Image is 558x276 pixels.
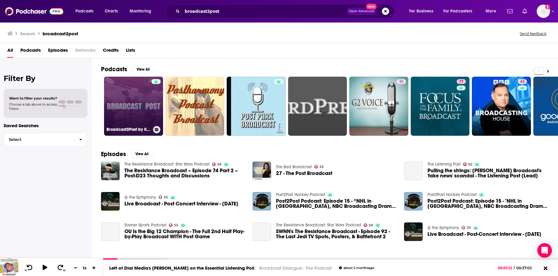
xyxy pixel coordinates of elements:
img: Post2Post Podcast: Episode 15 - "NHL in China, NBC Broadcasting Drama & Shaw Satellite NHL Problems" [404,192,423,211]
button: View All [132,66,154,73]
span: 35 [467,226,471,229]
a: All [7,45,13,58]
a: 27 - The Post Broadcast [276,171,332,176]
img: Podchaser - Follow, Share and Rate Podcasts [5,5,63,17]
span: Podcasts [75,7,93,16]
img: 27 - The Post Broadcast [253,162,271,180]
a: 55 [169,223,179,227]
a: Live Broadcast - Post-Concert Interview - 3/7/25 [427,232,541,237]
a: 35 [462,226,471,229]
span: Live Broadcast - Post-Concert Interview - [DATE] [427,232,541,237]
span: 30 [63,269,65,272]
button: open menu [71,6,101,16]
button: 30 [55,264,67,272]
h3: broadcast2post [43,31,78,37]
a: Broadcast Dialogue - The Podcast [259,265,332,271]
a: OU Is the Big 12 Champion - The Full 2nd Half Play-by-Play Broadcast WITH Post Game [124,229,245,239]
a: Post2Post Podcast: Episode 15 - “NHL in China, NBC Broadcasting Drama & Shaw Satellite NHL Problems” [276,198,397,209]
div: Open Intercom Messenger [537,243,552,258]
span: For Business [409,7,433,16]
span: Select [4,138,74,141]
a: Post2Post Hockey Podcast [276,192,325,197]
a: OU Is the Big 12 Champion - The Full 2nd Half Play-by-Play Broadcast WITH Post Game [101,222,120,241]
a: Episodes [48,45,68,58]
button: Select [4,133,87,146]
span: 00:01:12 [498,266,514,270]
img: Live Broadcast - Post Concert Interview - 9/26/25 [101,192,120,211]
span: 77 [459,79,463,85]
button: Send feedback [518,31,548,36]
span: 59 [217,163,221,166]
span: Want to filter your results? [9,96,57,100]
h2: Episodes [101,150,126,158]
span: Monitoring [130,7,151,16]
a: 77 [457,79,466,84]
h2: Filter By [4,74,87,83]
span: Pulling the strings: [PERSON_NAME] Broadcast's 'fake news' scandal - The Listening Post (Lead) [427,168,548,178]
a: 59 [364,223,373,227]
a: 35 [349,77,408,136]
span: SWNN's The Resistance Broadcast - Episode 92 - The Last Jedi TV Spots, Posters, & Battlefront 2 [276,229,397,239]
button: open menu [405,6,441,16]
a: Show notifications dropdown [520,6,529,16]
img: Live Broadcast - Post-Concert Interview - 3/7/25 [404,222,423,241]
a: Sooner Sports Podcast [124,222,166,228]
span: New [366,4,377,9]
a: EpisodesView All [101,150,153,158]
div: 1 x [80,265,90,270]
h2: Podcasts [101,65,127,73]
a: The Resistance Broadcast – Episode 74 Part 2 – Post-D23 Thoughts and Discussions [124,168,245,178]
a: 62 [472,77,531,136]
a: 35 [159,195,168,199]
span: Live Broadcast - Post Concert Interview - [DATE] [124,201,238,206]
a: 55 [314,165,324,169]
a: Podcasts [20,45,41,58]
a: The Resistance Broadcast: Star Wars Podcast [276,222,361,228]
img: Post2Post Podcast: Episode 15 - “NHL in China, NBC Broadcasting Drama & Shaw Satellite NHL Problems” [253,192,271,211]
button: open menu [481,6,504,16]
span: 55 [174,224,178,227]
a: The Bad Broadcast [276,164,312,169]
span: 55 [319,166,324,168]
span: 00:37:02 [515,266,538,270]
span: Choose a tab above to access filters. [9,102,57,111]
span: Logged in as billthrelkeld [537,5,550,18]
span: 62 [468,163,472,166]
a: Lists [126,45,135,58]
a: @ the Symphony [124,195,156,200]
a: 59 [212,162,222,166]
a: Pulling the strings: Sinclair Broadcast's 'fake news' scandal - The Listening Post (Lead) [404,162,423,180]
a: The Listening Post [427,162,461,167]
button: Open AdvancedNew [346,8,377,15]
button: open menu [125,6,159,16]
a: PodcastsView All [101,65,154,73]
a: Show notifications dropdown [505,6,515,16]
a: Credits [103,45,119,58]
a: Pulling the strings: Sinclair Broadcast's 'fake news' scandal - The Listening Post (Lead) [427,168,548,178]
a: 62 [518,79,527,84]
a: Left of Dial Media's [PERSON_NAME] on the Essential Listening Poll [109,265,254,271]
a: SWNN's The Resistance Broadcast - Episode 92 - The Last Jedi TV Spots, Posters, & Battlefront 2 [253,222,271,241]
button: Show profile menu [537,5,550,18]
span: Open Advanced [349,10,374,13]
span: 59 [369,224,373,227]
a: Live Broadcast - Post Concert Interview - 9/26/25 [124,201,238,206]
span: 10 [25,269,27,272]
button: View All [131,150,153,158]
span: 35 [164,196,168,199]
span: Post2Post Podcast: Episode 15 - "NHL in [GEOGRAPHIC_DATA], NBC Broadcasting Drama & [PERSON_NAME]... [427,198,548,209]
span: More [486,7,496,16]
a: 62 [463,162,473,166]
